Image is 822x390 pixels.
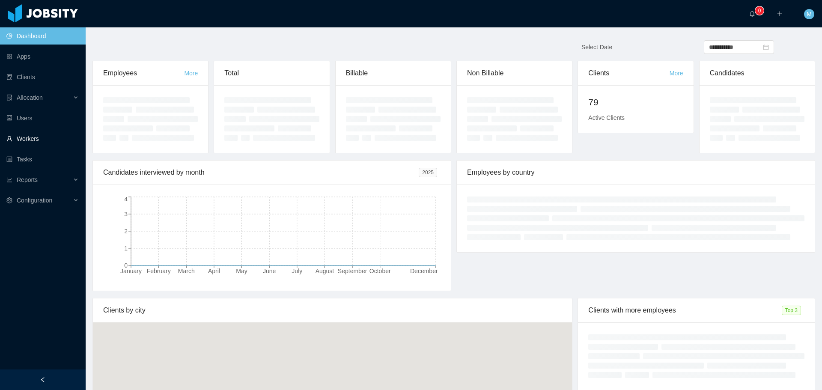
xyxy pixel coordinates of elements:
[581,44,612,51] span: Select Date
[6,110,79,127] a: icon: robotUsers
[6,68,79,86] a: icon: auditClients
[292,268,302,274] tspan: July
[17,176,38,183] span: Reports
[710,61,804,85] div: Candidates
[6,27,79,45] a: icon: pie-chartDashboard
[124,211,128,217] tspan: 3
[588,298,781,322] div: Clients with more employees
[184,70,198,77] a: More
[224,61,319,85] div: Total
[588,61,669,85] div: Clients
[338,268,367,274] tspan: September
[124,196,128,202] tspan: 4
[588,95,683,109] h2: 79
[124,262,128,269] tspan: 0
[103,161,419,185] div: Candidates interviewed by month
[467,61,562,85] div: Non Billable
[120,268,142,274] tspan: January
[236,268,247,274] tspan: May
[178,268,195,274] tspan: March
[316,268,334,274] tspan: August
[6,95,12,101] i: icon: solution
[103,61,184,85] div: Employees
[6,197,12,203] i: icon: setting
[749,11,755,17] i: icon: bell
[124,228,128,235] tspan: 2
[6,177,12,183] i: icon: line-chart
[6,151,79,168] a: icon: profileTasks
[807,9,812,19] span: M
[147,268,171,274] tspan: February
[755,6,764,15] sup: 0
[103,298,562,322] div: Clients by city
[263,268,276,274] tspan: June
[208,268,220,274] tspan: April
[777,11,783,17] i: icon: plus
[17,94,43,101] span: Allocation
[782,306,801,315] span: Top 3
[588,114,625,121] span: Active Clients
[369,268,391,274] tspan: October
[6,130,79,147] a: icon: userWorkers
[763,44,769,50] i: icon: calendar
[346,61,441,85] div: Billable
[6,48,79,65] a: icon: appstoreApps
[124,245,128,252] tspan: 1
[670,70,683,77] a: More
[467,161,804,185] div: Employees by country
[17,197,52,204] span: Configuration
[419,168,437,177] span: 2025
[410,268,438,274] tspan: December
